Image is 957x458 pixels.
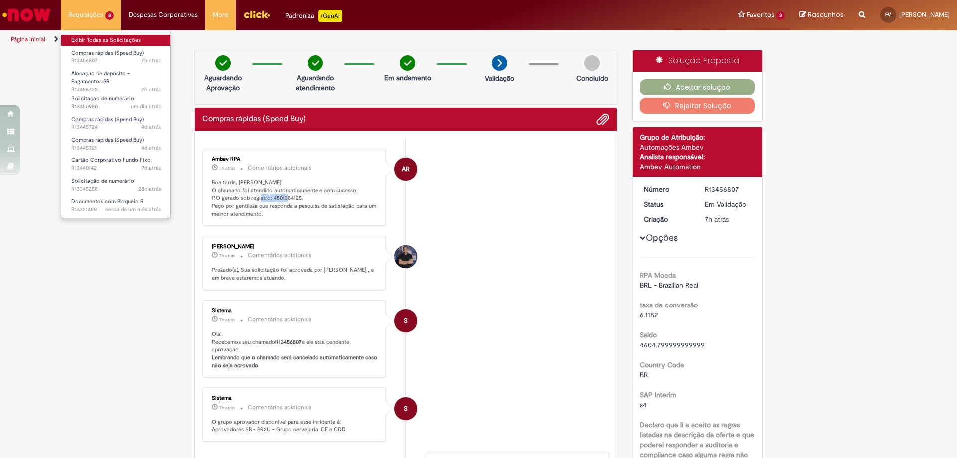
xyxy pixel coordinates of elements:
[248,251,312,260] small: Comentários adicionais
[637,184,698,194] dt: Número
[640,152,755,162] div: Analista responsável:
[141,86,161,93] time: 28/08/2025 10:37:01
[212,244,378,250] div: [PERSON_NAME]
[61,35,171,46] a: Exibir Todas as Solicitações
[142,164,161,172] span: 7d atrás
[215,55,231,71] img: check-circle-green.png
[248,403,312,412] small: Comentários adicionais
[291,73,339,93] p: Aguardando atendimento
[61,48,171,66] a: Aberto R13456807 : Compras rápidas (Speed Buy)
[129,10,198,20] span: Despesas Corporativas
[71,198,144,205] span: Documentos com Bloqueio R
[404,397,408,421] span: S
[219,165,235,171] time: 28/08/2025 14:53:10
[640,360,684,369] b: Country Code
[71,116,144,123] span: Compras rápidas (Speed Buy)
[243,7,270,22] img: click_logo_yellow_360x200.png
[899,10,950,19] span: [PERSON_NAME]
[71,206,161,214] span: R13321480
[71,103,161,111] span: R13450980
[212,395,378,401] div: Sistema
[141,123,161,131] time: 25/08/2025 17:09:56
[885,11,891,18] span: FV
[219,405,235,411] span: 7h atrás
[640,370,648,379] span: BR
[105,206,161,213] span: cerca de um mês atrás
[285,10,342,22] div: Padroniza
[705,215,729,224] span: 7h atrás
[105,11,114,20] span: 8
[71,86,161,94] span: R13456728
[400,55,415,71] img: check-circle-green.png
[212,308,378,314] div: Sistema
[138,185,161,193] span: 28d atrás
[640,79,755,95] button: Aceitar solução
[640,390,676,399] b: SAP Interim
[640,310,658,319] span: 6.1182
[212,156,378,162] div: Ambev RPA
[776,11,785,20] span: 3
[61,176,171,194] a: Aberto R13345258 : Solicitação de numerário
[640,340,705,349] span: 4604.799999999999
[71,57,161,65] span: R13456807
[199,73,247,93] p: Aguardando Aprovação
[248,164,312,172] small: Comentários adicionais
[61,155,171,173] a: Aberto R13440142 : Cartão Corporativo Fundo Fixo
[747,10,774,20] span: Favoritos
[219,317,235,323] time: 28/08/2025 10:46:32
[141,57,161,64] time: 28/08/2025 10:46:21
[705,214,751,224] div: 28/08/2025 10:46:20
[394,245,417,268] div: Vinicius Da Silva Mariano
[384,73,431,83] p: Em andamento
[640,301,698,309] b: taxa de conversão
[131,103,161,110] time: 27/08/2025 09:21:54
[633,50,763,72] div: Solução Proposta
[71,177,134,185] span: Solicitação de numerário
[71,70,130,85] span: Alocação de depósito - Pagamentos BR
[61,114,171,133] a: Aberto R13445724 : Compras rápidas (Speed Buy)
[131,103,161,110] span: um dia atrás
[394,158,417,181] div: Ambev RPA
[141,57,161,64] span: 7h atrás
[138,185,161,193] time: 01/08/2025 11:47:28
[596,113,609,126] button: Adicionar anexos
[705,184,751,194] div: R13456807
[71,164,161,172] span: R13440142
[492,55,507,71] img: arrow-next.png
[212,418,378,434] p: O grupo aprovador disponível para esse incidente é: Aprovadores SB - BR2U - Grupo cervejaria, CE ...
[71,123,161,131] span: R13445724
[212,330,378,370] p: Olá! Recebemos seu chamado e ele esta pendente aprovação.
[61,30,171,218] ul: Requisições
[799,10,844,20] a: Rascunhos
[61,135,171,153] a: Aberto R13445321 : Compras rápidas (Speed Buy)
[61,93,171,112] a: Aberto R13450980 : Solicitação de numerário
[141,144,161,152] span: 4d atrás
[576,73,608,83] p: Concluído
[202,115,306,124] h2: Compras rápidas (Speed Buy) Histórico de tíquete
[640,142,755,152] div: Automações Ambev
[640,400,647,409] span: s4
[219,405,235,411] time: 28/08/2025 10:46:30
[141,144,161,152] time: 25/08/2025 16:13:34
[402,157,410,181] span: AR
[141,86,161,93] span: 7h atrás
[404,309,408,333] span: S
[640,98,755,114] button: Rejeitar Solução
[219,253,235,259] time: 28/08/2025 10:54:21
[71,156,151,164] span: Cartão Corporativo Fundo Fixo
[212,354,379,369] b: Lembrando que o chamado será cancelado automaticamente caso não seja aprovado.
[71,136,144,144] span: Compras rápidas (Speed Buy)
[637,199,698,209] dt: Status
[71,185,161,193] span: R13345258
[219,253,235,259] span: 7h atrás
[219,165,235,171] span: 3h atrás
[640,132,755,142] div: Grupo de Atribuição:
[705,199,751,209] div: Em Validação
[141,123,161,131] span: 4d atrás
[705,215,729,224] time: 28/08/2025 10:46:20
[248,315,312,324] small: Comentários adicionais
[71,49,144,57] span: Compras rápidas (Speed Buy)
[318,10,342,22] p: +GenAi
[142,164,161,172] time: 22/08/2025 14:26:53
[640,281,698,290] span: BRL - Brazilian Real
